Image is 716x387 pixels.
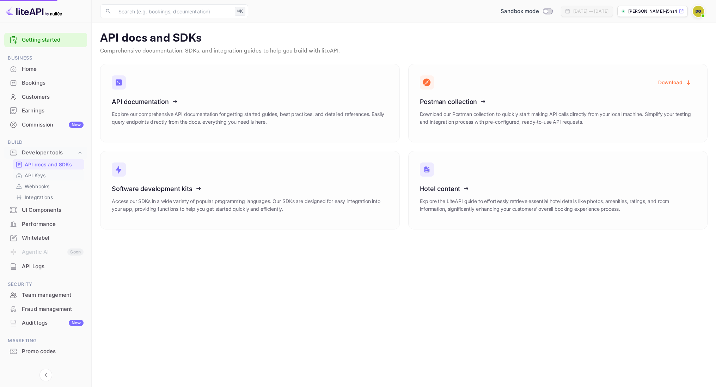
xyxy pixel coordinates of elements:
[22,65,84,73] div: Home
[4,231,87,244] a: Whitelabel
[69,122,84,128] div: New
[100,31,708,45] p: API docs and SDKs
[4,90,87,104] div: Customers
[22,291,84,299] div: Team management
[4,76,87,90] div: Bookings
[4,118,87,132] div: CommissionNew
[25,193,53,201] p: Integrations
[4,217,87,231] a: Performance
[4,316,87,330] div: Audit logsNew
[4,345,87,358] a: Promo codes
[4,316,87,329] a: Audit logsNew
[4,76,87,89] a: Bookings
[4,260,87,274] div: API Logs
[13,192,84,202] div: Integrations
[25,161,72,168] p: API docs and SDKs
[22,305,84,313] div: Fraud management
[16,161,81,168] a: API docs and SDKs
[22,220,84,228] div: Performance
[22,149,77,157] div: Developer tools
[235,7,245,16] div: ⌘K
[4,54,87,62] span: Business
[498,7,555,16] div: Switch to Production mode
[13,159,84,170] div: API docs and SDKs
[100,47,708,55] p: Comprehensive documentation, SDKs, and integration guides to help you build with liteAPI.
[114,4,232,18] input: Search (e.g. bookings, documentation)
[22,107,84,115] div: Earnings
[4,345,87,358] div: Promo codes
[22,93,84,101] div: Customers
[4,62,87,75] a: Home
[112,185,388,192] h3: Software development kits
[420,110,696,126] p: Download our Postman collection to quickly start making API calls directly from your local machin...
[22,319,84,327] div: Audit logs
[100,151,400,229] a: Software development kitsAccess our SDKs in a wide variety of popular programming languages. Our ...
[4,231,87,245] div: Whitelabel
[4,281,87,288] span: Security
[420,98,696,105] h3: Postman collection
[112,98,388,105] h3: API documentation
[4,139,87,146] span: Build
[4,62,87,76] div: Home
[4,260,87,273] a: API Logs
[654,75,696,89] button: Download
[628,8,677,14] p: [PERSON_NAME]-j5hs4.n...
[501,7,539,16] span: Sandbox mode
[25,183,49,190] p: Webhooks
[4,104,87,117] a: Earnings
[4,203,87,216] a: UI Components
[4,302,87,315] a: Fraud management
[22,36,84,44] a: Getting started
[4,104,87,118] div: Earnings
[22,121,84,129] div: Commission
[16,193,81,201] a: Integrations
[22,79,84,87] div: Bookings
[22,263,84,271] div: API Logs
[573,8,608,14] div: [DATE] — [DATE]
[22,348,84,356] div: Promo codes
[13,181,84,191] div: Webhooks
[408,151,708,229] a: Hotel contentExplore the LiteAPI guide to effortlessly retrieve essential hotel details like phot...
[69,320,84,326] div: New
[6,6,62,17] img: LiteAPI logo
[4,33,87,47] div: Getting started
[13,170,84,180] div: API Keys
[16,183,81,190] a: Webhooks
[25,172,45,179] p: API Keys
[22,206,84,214] div: UI Components
[420,185,696,192] h3: Hotel content
[4,90,87,103] a: Customers
[112,197,388,213] p: Access our SDKs in a wide variety of popular programming languages. Our SDKs are designed for eas...
[22,234,84,242] div: Whitelabel
[16,172,81,179] a: API Keys
[112,110,388,126] p: Explore our comprehensive API documentation for getting started guides, best practices, and detai...
[100,64,400,142] a: API documentationExplore our comprehensive API documentation for getting started guides, best pra...
[4,118,87,131] a: CommissionNew
[693,6,704,17] img: Drew Griffiths
[4,337,87,345] span: Marketing
[39,369,52,381] button: Collapse navigation
[4,288,87,301] a: Team management
[420,197,696,213] p: Explore the LiteAPI guide to effortlessly retrieve essential hotel details like photos, amenities...
[4,147,87,159] div: Developer tools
